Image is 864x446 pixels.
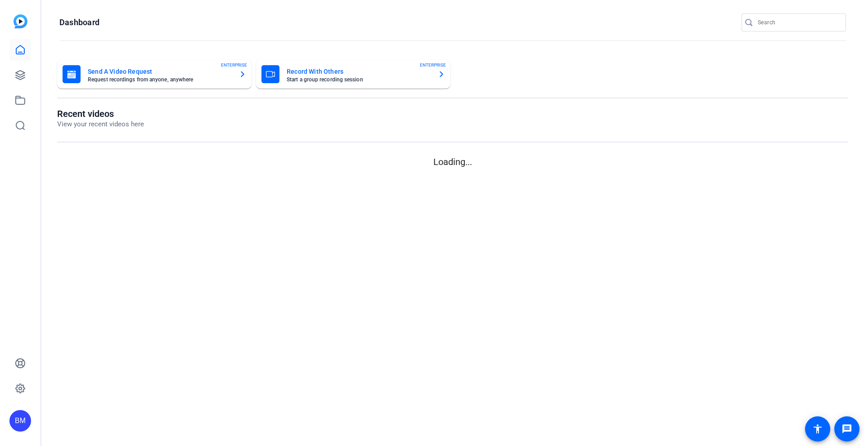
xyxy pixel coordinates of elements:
[287,66,431,77] mat-card-title: Record With Others
[287,77,431,82] mat-card-subtitle: Start a group recording session
[221,62,247,68] span: ENTERPRISE
[57,155,848,169] p: Loading...
[420,62,446,68] span: ENTERPRISE
[256,60,450,89] button: Record With OthersStart a group recording sessionENTERPRISE
[88,77,232,82] mat-card-subtitle: Request recordings from anyone, anywhere
[59,17,99,28] h1: Dashboard
[758,17,839,28] input: Search
[841,424,852,434] mat-icon: message
[812,424,823,434] mat-icon: accessibility
[57,119,144,129] p: View your recent videos here
[57,108,144,119] h1: Recent videos
[88,66,232,77] mat-card-title: Send A Video Request
[9,410,31,432] div: BM
[13,14,27,28] img: blue-gradient.svg
[57,60,252,89] button: Send A Video RequestRequest recordings from anyone, anywhereENTERPRISE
